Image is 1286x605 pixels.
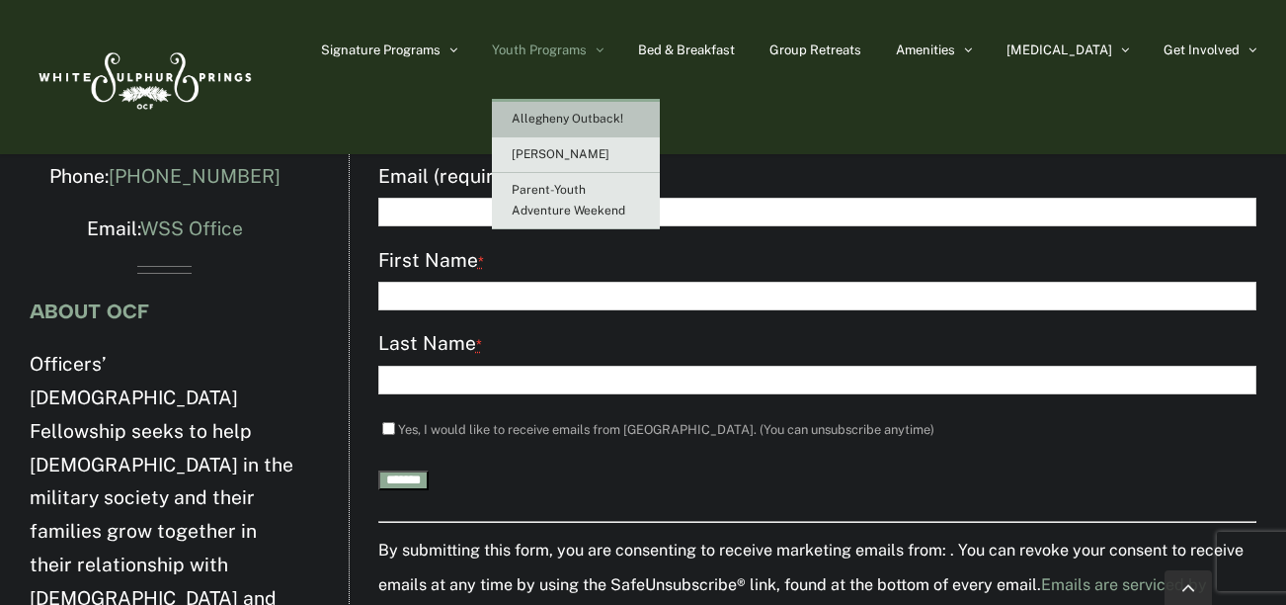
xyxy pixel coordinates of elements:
[378,160,1256,195] label: Email (required)
[478,253,484,270] abbr: required
[109,165,281,187] a: [PHONE_NUMBER]
[30,160,299,194] p: Phone:
[638,43,735,56] span: Bed & Breakfast
[476,336,482,353] abbr: required
[30,213,299,246] p: Email:
[896,43,955,56] span: Amenities
[378,244,1256,279] label: First Name
[30,301,299,322] h4: ABOUT OCF
[321,43,441,56] span: Signature Programs
[512,147,609,161] span: [PERSON_NAME]
[492,137,660,173] a: [PERSON_NAME]
[492,102,660,137] a: Allegheny Outback!
[492,43,587,56] span: Youth Programs
[512,112,623,126] span: Allegheny Outback!
[1006,43,1112,56] span: [MEDICAL_DATA]
[769,43,861,56] span: Group Retreats
[378,327,1256,362] label: Last Name
[512,183,625,217] span: Parent-Youth Adventure Weekend
[492,173,660,229] a: Parent-Youth Adventure Weekend
[1164,43,1240,56] span: Get Involved
[398,422,934,437] label: Yes, I would like to receive emails from [GEOGRAPHIC_DATA]. (You can unsubscribe anytime)
[140,217,243,239] a: WSS Office
[30,31,257,124] img: White Sulphur Springs Logo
